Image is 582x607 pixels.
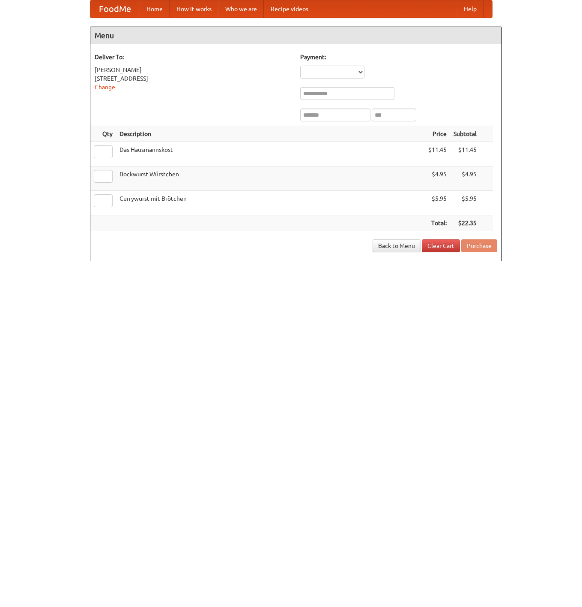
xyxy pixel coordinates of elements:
[425,126,450,142] th: Price
[450,142,480,166] td: $11.45
[116,166,425,191] td: Bockwurst Würstchen
[450,215,480,231] th: $22.35
[450,191,480,215] td: $5.95
[95,74,292,83] div: [STREET_ADDRESS]
[425,166,450,191] td: $4.95
[373,239,421,252] a: Back to Menu
[95,66,292,74] div: [PERSON_NAME]
[90,0,140,18] a: FoodMe
[116,191,425,215] td: Currywurst mit Brötchen
[95,53,292,61] h5: Deliver To:
[116,126,425,142] th: Description
[170,0,218,18] a: How it works
[450,126,480,142] th: Subtotal
[116,142,425,166] td: Das Hausmannskost
[90,126,116,142] th: Qty
[422,239,460,252] a: Clear Cart
[425,191,450,215] td: $5.95
[264,0,315,18] a: Recipe videos
[425,142,450,166] td: $11.45
[90,27,501,44] h4: Menu
[461,239,497,252] button: Purchase
[95,84,115,91] a: Change
[140,0,170,18] a: Home
[300,53,497,61] h5: Payment:
[457,0,484,18] a: Help
[425,215,450,231] th: Total:
[450,166,480,191] td: $4.95
[218,0,264,18] a: Who we are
